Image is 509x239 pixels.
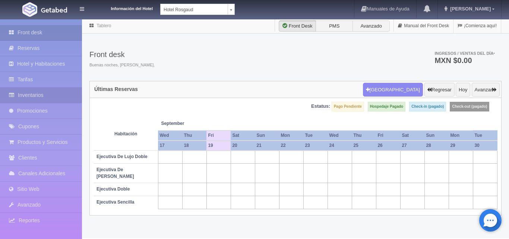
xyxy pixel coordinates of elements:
[89,62,155,68] span: Buenas noches, [PERSON_NAME].
[449,141,473,151] th: 29
[158,141,182,151] th: 17
[206,141,231,151] th: 19
[97,186,130,192] b: Ejecutiva Doble
[22,2,37,17] img: Getabed
[114,131,137,136] strong: Habitación
[94,87,138,92] h4: Últimas Reservas
[363,83,423,97] button: [GEOGRAPHIC_DATA]
[376,130,400,141] th: Fri
[328,130,352,141] th: Wed
[97,154,148,159] b: Ejecutiva De Lujo Doble
[158,130,182,141] th: Wed
[400,130,424,141] th: Sat
[255,141,279,151] th: 21
[97,167,134,179] b: Ejecutiva De [PERSON_NAME]
[160,4,235,15] a: Hotel Rosgaud
[328,141,352,151] th: 24
[472,83,500,97] button: Avanzar
[400,141,424,151] th: 27
[409,102,446,111] label: Check-in (pagado)
[352,130,376,141] th: Thu
[473,141,497,151] th: 30
[97,23,111,28] a: Tablero
[368,102,405,111] label: Hospedaje Pagado
[448,6,491,12] span: [PERSON_NAME]
[424,83,454,97] button: Regresar
[231,141,255,151] th: 20
[279,130,303,141] th: Mon
[449,130,473,141] th: Mon
[332,102,364,111] label: Pago Pendiente
[164,4,225,15] span: Hotel Rosgaud
[311,103,330,110] label: Estatus:
[206,130,231,141] th: Fri
[303,141,328,151] th: 23
[303,130,328,141] th: Tue
[456,83,470,97] button: Hoy
[352,21,390,32] label: Avanzado
[231,130,255,141] th: Sat
[450,102,489,111] label: Check-out (pagado)
[279,141,303,151] th: 22
[424,130,449,141] th: Sun
[182,141,206,151] th: 18
[89,50,155,59] h3: Front desk
[394,19,453,33] a: Manual del Front Desk
[352,141,376,151] th: 25
[97,199,134,205] b: Ejecutiva Sencilla
[255,130,279,141] th: Sun
[453,19,501,33] a: ¡Comienza aquí!
[473,130,497,141] th: Tue
[93,4,153,12] dt: Información del Hotel
[279,21,316,32] label: Front Desk
[376,141,400,151] th: 26
[182,130,206,141] th: Thu
[161,120,203,127] span: September
[316,21,353,32] label: PMS
[424,141,449,151] th: 28
[434,57,495,64] h3: MXN $0.00
[434,51,495,56] span: Ingresos / Ventas del día
[41,7,67,13] img: Getabed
